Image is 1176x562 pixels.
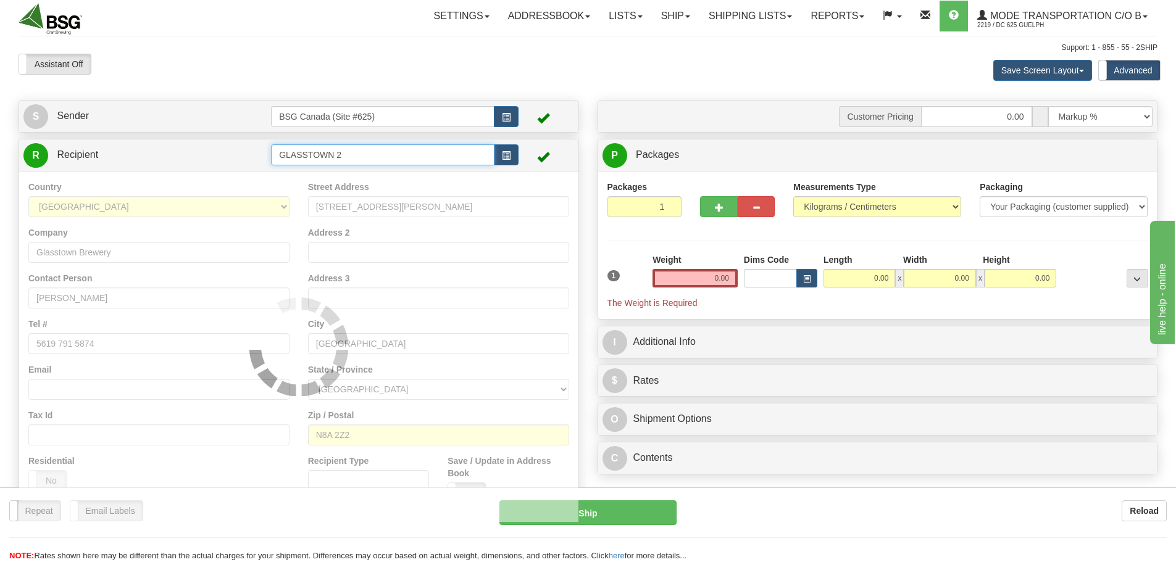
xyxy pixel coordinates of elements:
[23,104,48,129] span: S
[993,60,1092,81] button: Save Screen Layout
[1122,500,1167,521] button: Reload
[1099,60,1160,80] label: Advanced
[603,143,1153,168] a: P Packages
[977,19,1070,31] span: 2219 / DC 625 Guelph
[9,551,34,560] span: NOTE:
[607,181,648,193] label: Packages
[609,551,625,560] a: here
[1148,218,1175,344] iframe: chat widget
[603,368,627,393] span: $
[801,1,874,31] a: Reports
[9,7,114,22] div: live help - online
[603,329,1153,355] a: IAdditional Info
[983,254,1010,266] label: Height
[699,1,801,31] a: Shipping lists
[603,330,627,355] span: I
[824,254,853,266] label: Length
[57,110,89,121] span: Sender
[271,106,494,127] input: Sender Id
[793,181,876,193] label: Measurements Type
[839,106,920,127] span: Customer Pricing
[603,445,1153,471] a: CContents
[23,104,271,129] a: S Sender
[607,298,698,308] span: The Weight is Required
[980,181,1023,193] label: Packaging
[603,143,627,168] span: P
[23,143,48,168] span: R
[607,270,620,281] span: 1
[603,407,1153,432] a: OShipment Options
[636,149,679,160] span: Packages
[652,1,699,31] a: Ship
[23,143,244,168] a: R Recipient
[19,3,82,35] img: logo2219.jpg
[1130,506,1159,516] b: Reload
[19,43,1157,53] div: Support: 1 - 855 - 55 - 2SHIP
[653,254,681,266] label: Weight
[744,254,789,266] label: Dims Code
[57,149,98,160] span: Recipient
[987,10,1141,21] span: Mode Transportation c/o B
[599,1,651,31] a: Lists
[19,54,91,74] label: Assistant Off
[903,254,927,266] label: Width
[895,269,904,287] span: x
[425,1,499,31] a: Settings
[976,269,985,287] span: x
[603,446,627,471] span: C
[499,1,600,31] a: Addressbook
[603,368,1153,394] a: $Rates
[249,297,348,396] img: loader.gif
[271,144,494,165] input: Recipient Id
[603,407,627,432] span: O
[499,500,677,525] button: Ship
[968,1,1157,31] a: Mode Transportation c/o B 2219 / DC 625 Guelph
[1127,269,1148,287] div: ...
